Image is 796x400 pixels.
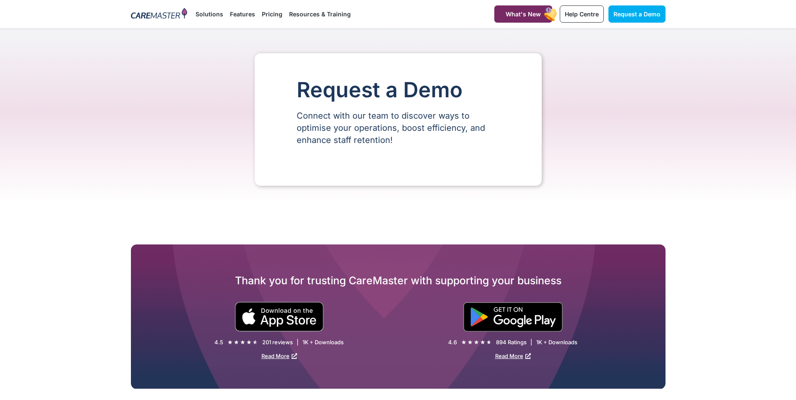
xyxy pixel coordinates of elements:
[467,338,473,347] i: ★
[297,78,500,101] h1: Request a Demo
[297,110,500,146] p: Connect with our team to discover ways to optimise your operations, boost efficiency, and enhance...
[234,338,239,347] i: ★
[506,10,541,18] span: What's New
[262,339,344,346] div: 201 reviews | 1K + Downloads
[253,338,258,347] i: ★
[486,338,492,347] i: ★
[448,339,457,346] div: 4.6
[461,338,467,347] i: ★
[235,302,324,332] img: small black download on the apple app store button.
[496,339,577,346] div: 894 Ratings | 1K + Downloads
[214,339,223,346] div: 4.5
[261,353,297,359] a: Read More
[608,5,666,23] a: Request a Demo
[227,338,258,347] div: 4.5/5
[474,338,479,347] i: ★
[131,8,188,21] img: CareMaster Logo
[613,10,660,18] span: Request a Demo
[494,5,552,23] a: What's New
[560,5,604,23] a: Help Centre
[480,338,485,347] i: ★
[227,338,233,347] i: ★
[240,338,245,347] i: ★
[565,10,599,18] span: Help Centre
[461,338,492,347] div: 4.6/5
[463,302,563,332] img: "Get is on" Black Google play button.
[246,338,252,347] i: ★
[131,274,666,287] h2: Thank you for trusting CareMaster with supporting your business
[495,353,531,359] a: Read More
